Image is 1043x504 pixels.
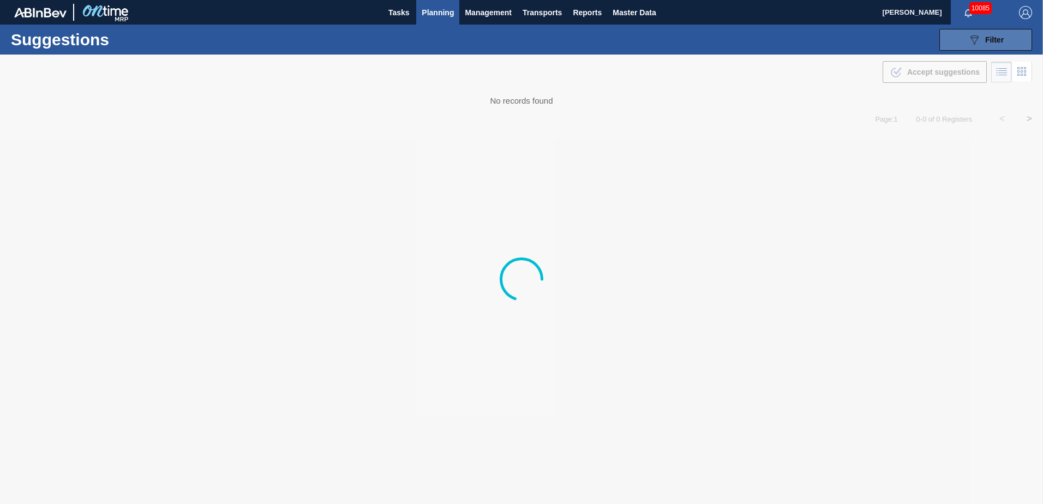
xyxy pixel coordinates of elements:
button: Notifications [951,5,986,20]
span: Planning [422,6,454,19]
span: Reports [573,6,602,19]
img: Logout [1019,6,1032,19]
span: Transports [523,6,562,19]
h1: Suggestions [11,33,205,46]
span: Filter [985,35,1004,44]
img: TNhmsLtSVTkK8tSr43FrP2fwEKptu5GPRR3wAAAABJRU5ErkJggg== [14,8,67,17]
button: Filter [939,29,1032,51]
span: Tasks [387,6,411,19]
span: Master Data [613,6,656,19]
span: 10085 [969,2,992,14]
span: Management [465,6,512,19]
